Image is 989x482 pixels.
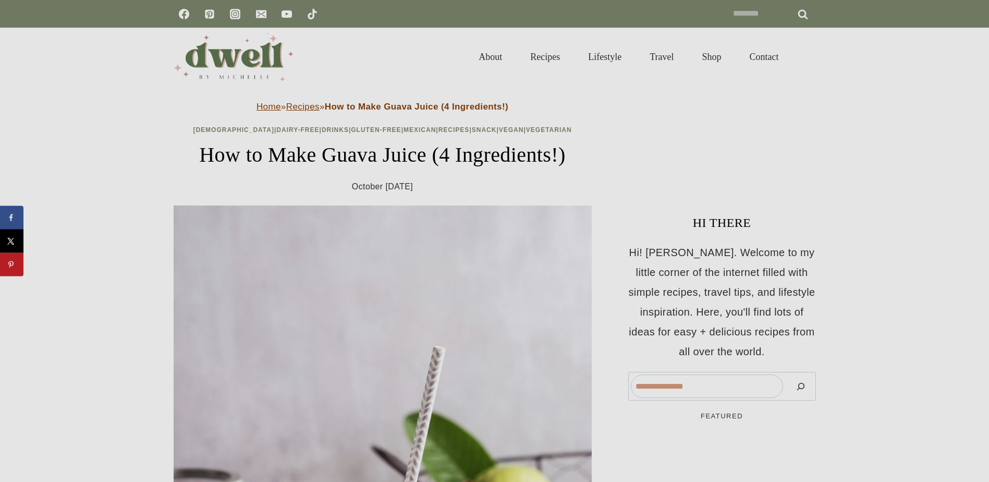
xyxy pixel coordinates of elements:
a: Contact [736,39,793,75]
p: Hi! [PERSON_NAME]. Welcome to my little corner of the internet filled with simple recipes, travel... [628,243,816,362]
a: YouTube [276,4,297,25]
a: Recipes [516,39,574,75]
time: October [DATE] [352,179,413,195]
a: Shop [688,39,735,75]
a: Travel [636,39,688,75]
img: DWELL by michelle [174,33,294,81]
a: Vegetarian [526,126,572,134]
a: Pinterest [199,4,220,25]
a: Lifestyle [574,39,636,75]
a: Recipes [438,126,470,134]
h5: FEATURED [628,411,816,421]
h1: How to Make Guava Juice (4 Ingredients!) [174,139,592,171]
a: Email [251,4,272,25]
nav: Primary Navigation [465,39,792,75]
strong: How to Make Guava Juice (4 Ingredients!) [325,102,508,112]
button: Search [788,375,813,398]
a: Home [257,102,281,112]
a: Facebook [174,4,194,25]
button: View Search Form [798,48,816,66]
a: TikTok [302,4,323,25]
a: Recipes [286,102,320,112]
a: Instagram [225,4,246,25]
a: Mexican [404,126,436,134]
span: » » [257,102,508,112]
a: Dairy-Free [276,126,319,134]
a: About [465,39,516,75]
a: Snack [472,126,497,134]
span: | | | | | | | | [193,126,571,134]
a: Vegan [499,126,524,134]
a: [DEMOGRAPHIC_DATA] [193,126,274,134]
a: Drinks [322,126,349,134]
h3: HI THERE [628,213,816,232]
a: Gluten-Free [351,126,401,134]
